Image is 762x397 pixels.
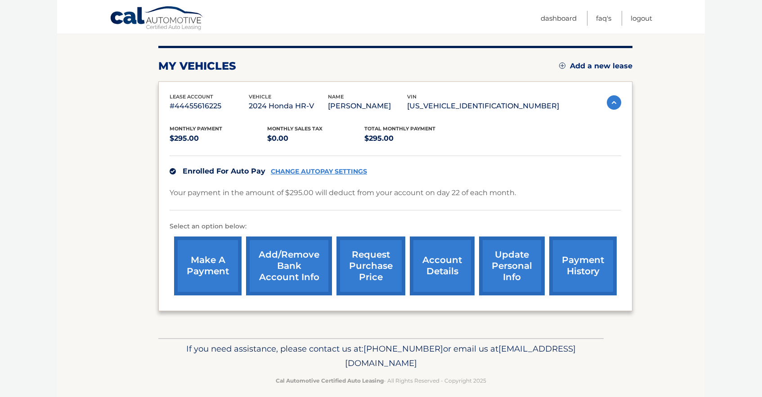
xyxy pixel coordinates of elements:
strong: Cal Automotive Certified Auto Leasing [276,377,384,384]
a: FAQ's [596,11,611,26]
a: account details [410,236,475,295]
h2: my vehicles [158,59,236,73]
p: Select an option below: [170,221,621,232]
p: 2024 Honda HR-V [249,100,328,112]
p: $295.00 [170,132,267,145]
span: [PHONE_NUMBER] [363,343,443,354]
a: Add a new lease [559,62,632,71]
p: $295.00 [364,132,462,145]
a: request purchase price [336,236,405,295]
a: Add/Remove bank account info [246,236,332,295]
a: CHANGE AUTOPAY SETTINGS [271,168,367,175]
a: Dashboard [541,11,577,26]
p: [US_VEHICLE_IDENTIFICATION_NUMBER] [407,100,559,112]
img: check.svg [170,168,176,174]
span: Enrolled For Auto Pay [183,167,265,175]
span: lease account [170,94,213,100]
a: Logout [631,11,652,26]
p: $0.00 [267,132,365,145]
a: Cal Automotive [110,6,204,32]
p: [PERSON_NAME] [328,100,407,112]
span: vehicle [249,94,271,100]
span: vin [407,94,417,100]
img: accordion-active.svg [607,95,621,110]
span: name [328,94,344,100]
span: Total Monthly Payment [364,125,435,132]
p: #44455616225 [170,100,249,112]
a: update personal info [479,236,545,295]
p: - All Rights Reserved - Copyright 2025 [164,376,598,385]
span: Monthly sales Tax [267,125,323,132]
span: Monthly Payment [170,125,222,132]
img: add.svg [559,62,565,69]
p: If you need assistance, please contact us at: or email us at [164,342,598,370]
p: Your payment in the amount of $295.00 will deduct from your account on day 22 of each month. [170,187,516,199]
a: make a payment [174,236,242,295]
a: payment history [549,236,617,295]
